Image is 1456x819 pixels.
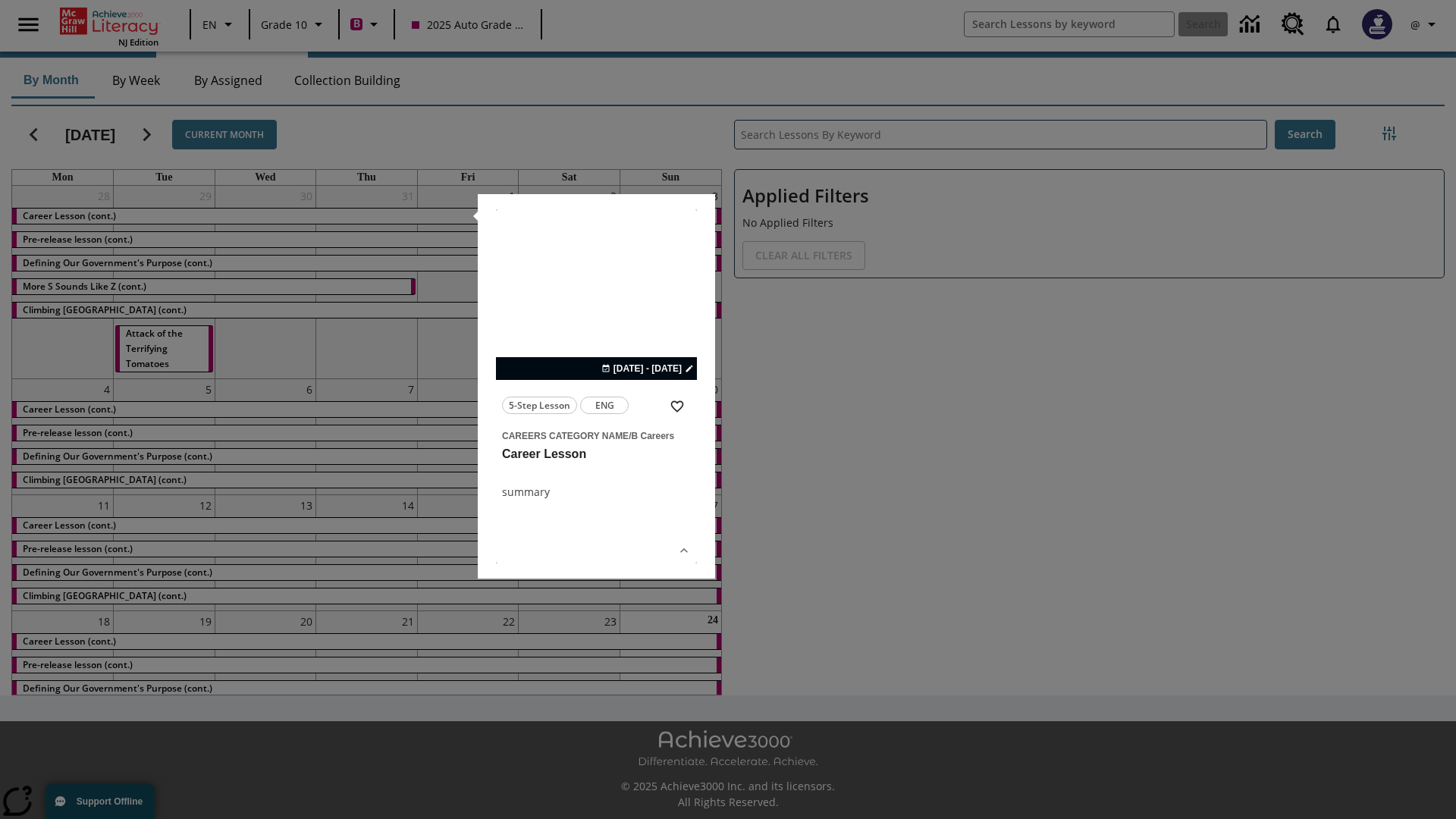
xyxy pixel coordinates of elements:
h4: undefined [502,463,691,481]
span: [DATE] - [DATE] [613,362,682,375]
span: ENG [595,397,614,413]
span: / [629,431,631,441]
span: Careers Category Name [502,431,629,441]
div: lesson details [496,209,697,563]
button: ENG [580,397,629,414]
button: Jan 13 - Jan 17 Choose Dates [598,362,697,375]
span: 5-Step Lesson [509,397,570,413]
span: Topic: Careers Category Name/B Careers [502,427,691,444]
button: Show Details [673,539,695,562]
h3: Career Lesson [502,447,691,463]
span: B Careers [631,431,674,441]
button: Add to Favorites [664,393,691,420]
button: 5-Step Lesson [502,397,577,414]
div: summary [502,484,691,500]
